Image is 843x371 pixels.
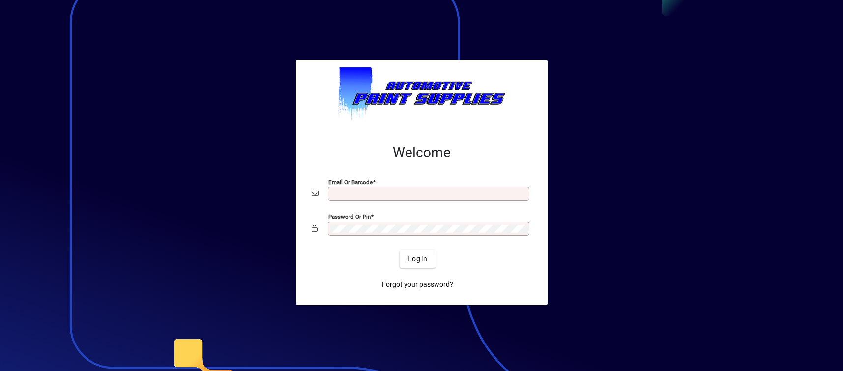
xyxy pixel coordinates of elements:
button: Login [400,250,436,268]
mat-label: Email or Barcode [328,178,373,185]
span: Forgot your password? [382,279,453,290]
h2: Welcome [312,144,532,161]
span: Login [407,254,428,264]
a: Forgot your password? [378,276,457,293]
mat-label: Password or Pin [328,213,371,220]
